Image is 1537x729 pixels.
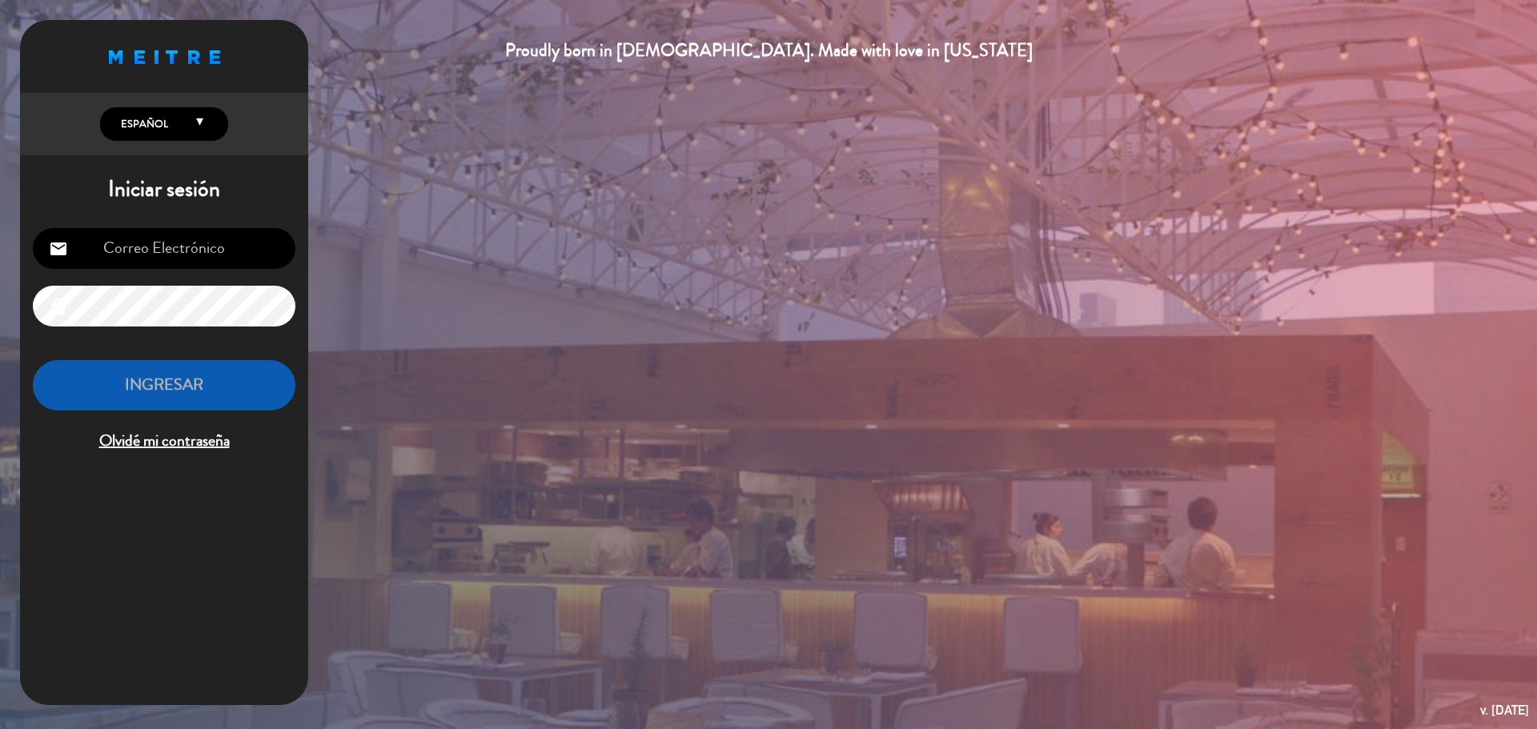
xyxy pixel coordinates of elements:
span: Olvidé mi contraseña [33,428,295,455]
div: v. [DATE] [1480,699,1529,721]
button: INGRESAR [33,360,295,411]
i: lock [49,297,68,316]
span: Español [117,116,168,132]
i: email [49,239,68,258]
h1: Iniciar sesión [20,176,308,203]
input: Correo Electrónico [33,228,295,269]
